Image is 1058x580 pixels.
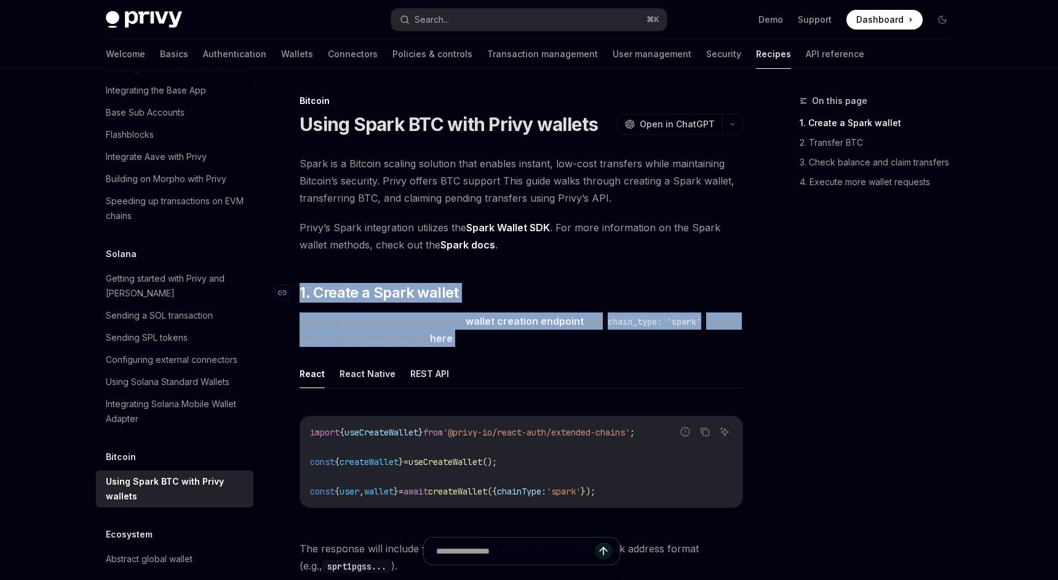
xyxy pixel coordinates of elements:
button: Copy the contents from the code block [697,424,713,440]
code: chain_type: 'spark' [603,315,706,328]
span: { [335,486,340,497]
span: On this page [812,93,867,108]
a: Abstract global wallet [96,548,253,570]
button: Report incorrect code [677,424,693,440]
h5: Solana [106,247,137,261]
div: Integrating Solana Mobile Wallet Adapter [106,397,246,426]
button: Toggle dark mode [933,10,952,30]
a: Configuring external connectors [96,349,253,371]
span: createWallet [340,456,399,467]
button: REST API [410,359,449,388]
a: 4. Execute more wallet requests [800,172,962,192]
div: Integrating the Base App [106,83,206,98]
span: from [423,427,443,438]
span: } [418,427,423,438]
a: 2. Transfer BTC [800,133,962,153]
h5: Ecosystem [106,527,153,542]
span: } [399,456,404,467]
span: wallet [364,486,394,497]
div: Search... [415,12,449,27]
div: Building on Morpho with Privy [106,172,226,186]
a: Sending SPL tokens [96,327,253,349]
span: (); [482,456,497,467]
a: Wallets [281,39,313,69]
div: Getting started with Privy and [PERSON_NAME] [106,271,246,301]
span: ⌘ K [646,15,659,25]
a: Navigate to header [275,283,300,303]
span: , [359,486,364,497]
a: User management [613,39,691,69]
span: useCreateWallet [344,427,418,438]
div: Flashblocks [106,127,154,142]
span: 'spark' [546,486,581,497]
a: 1. Create a Spark wallet [800,113,962,133]
span: '@privy-io/react-auth/extended-chains' [443,427,630,438]
a: Integrate Aave with Privy [96,146,253,168]
span: createWallet [428,486,487,497]
div: Sending a SOL transaction [106,308,213,323]
span: Create a Spark wallet by calling the with . Learn more about creating wallets . [300,312,743,347]
a: Spark docs [440,239,495,252]
div: Using Solana Standard Wallets [106,375,229,389]
span: Privy’s Spark integration utilizes the . For more information on the Spark wallet methods, check ... [300,219,743,253]
span: 1. Create a Spark wallet [300,283,459,303]
span: Open in ChatGPT [640,118,715,130]
a: Integrating the Base App [96,79,253,101]
span: const [310,486,335,497]
span: Spark is a Bitcoin scaling solution that enables instant, low-cost transfers while maintaining Bi... [300,155,743,207]
span: user [340,486,359,497]
button: Send message [595,542,612,560]
a: Security [706,39,741,69]
div: Base Sub Accounts [106,105,185,120]
div: Integrate Aave with Privy [106,149,207,164]
span: = [404,456,408,467]
span: { [335,456,340,467]
a: Integrating Solana Mobile Wallet Adapter [96,393,253,430]
a: Sending a SOL transaction [96,304,253,327]
a: Connectors [328,39,378,69]
span: { [340,427,344,438]
button: Search...⌘K [391,9,667,31]
button: React [300,359,325,388]
button: Open in ChatGPT [617,114,722,135]
a: Support [798,14,832,26]
a: Using Spark BTC with Privy wallets [96,471,253,507]
a: here [430,332,453,345]
span: await [404,486,428,497]
a: 3. Check balance and claim transfers [800,153,962,172]
div: Bitcoin [300,95,743,107]
span: } [394,486,399,497]
a: Dashboard [846,10,923,30]
a: Basics [160,39,188,69]
h5: Bitcoin [106,450,136,464]
div: Using Spark BTC with Privy wallets [106,474,246,504]
a: Policies & controls [392,39,472,69]
span: ({ [487,486,497,497]
a: Welcome [106,39,145,69]
a: Building on Morpho with Privy [96,168,253,190]
span: = [399,486,404,497]
a: Using Solana Standard Wallets [96,371,253,393]
span: import [310,427,340,438]
a: Authentication [203,39,266,69]
a: Base Sub Accounts [96,101,253,124]
span: useCreateWallet [408,456,482,467]
a: Demo [758,14,783,26]
a: Spark Wallet SDK [466,221,550,234]
button: Ask AI [717,424,733,440]
a: Flashblocks [96,124,253,146]
span: }); [581,486,595,497]
a: Recipes [756,39,791,69]
span: Dashboard [856,14,904,26]
span: const [310,456,335,467]
a: wallet creation endpoint [466,315,584,328]
img: dark logo [106,11,182,28]
span: ; [630,427,635,438]
input: Ask a question... [436,538,595,565]
a: Getting started with Privy and [PERSON_NAME] [96,268,253,304]
div: Configuring external connectors [106,352,237,367]
a: Speeding up transactions on EVM chains [96,190,253,227]
div: Speeding up transactions on EVM chains [106,194,246,223]
a: Transaction management [487,39,598,69]
a: API reference [806,39,864,69]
